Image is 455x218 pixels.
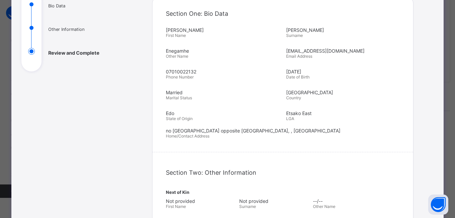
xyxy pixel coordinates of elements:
span: --/-- [313,198,383,204]
span: [EMAIL_ADDRESS][DOMAIN_NAME] [286,48,403,54]
span: Edo [166,110,283,116]
span: Section One: Bio Data [166,10,228,17]
span: Marital Status [166,95,283,100]
span: Enegamhe [166,48,283,54]
span: Surname [286,33,303,38]
span: Section Two: Other Information [166,169,256,176]
span: Date of Birth [286,74,403,79]
span: State of Origin [166,116,193,121]
span: Married [166,90,283,95]
span: Home/Contact Address [166,133,209,139]
span: Next of Kin [166,189,400,195]
span: LGA [286,116,294,121]
span: Other Name [166,54,188,59]
span: Phone Number [166,74,194,79]
span: 07010022132 [166,69,283,74]
span: Not provided [166,198,236,204]
span: no [GEOGRAPHIC_DATA] opposite [GEOGRAPHIC_DATA], , [GEOGRAPHIC_DATA] [166,128,400,133]
span: Etsako East [286,110,403,116]
span: [DATE] [286,69,403,74]
span: Country [286,95,301,100]
span: Email Address [286,54,312,59]
button: Open asap [428,195,448,215]
span: Other Name [313,204,335,209]
span: [GEOGRAPHIC_DATA] [286,90,403,95]
span: [PERSON_NAME] [166,27,283,33]
span: Surname [239,204,256,209]
span: Not provided [239,198,309,204]
span: First Name [166,204,186,209]
span: First Name [166,33,186,38]
span: [PERSON_NAME] [286,27,403,33]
